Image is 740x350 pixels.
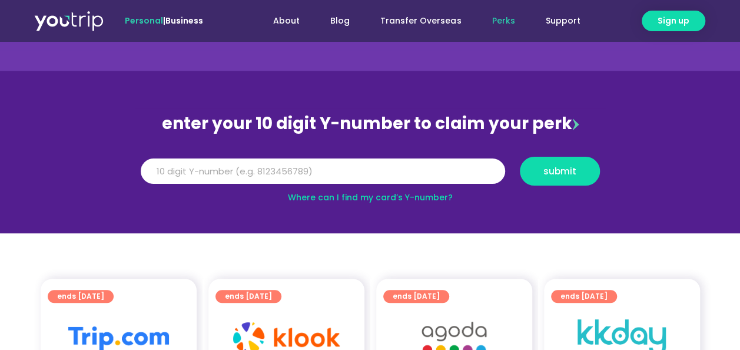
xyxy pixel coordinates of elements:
span: ends [DATE] [57,290,104,303]
span: Sign up [658,15,689,27]
a: ends [DATE] [383,290,449,303]
span: ends [DATE] [560,290,608,303]
a: Support [530,10,595,32]
a: ends [DATE] [551,290,617,303]
a: Business [165,15,203,27]
a: Transfer Overseas [365,10,476,32]
button: submit [520,157,600,186]
span: ends [DATE] [393,290,440,303]
form: Y Number [141,157,600,194]
nav: Menu [235,10,595,32]
a: ends [DATE] [48,290,114,303]
span: Personal [125,15,163,27]
a: ends [DATE] [215,290,281,303]
div: enter your 10 digit Y-number to claim your perk [135,108,606,139]
a: Where can I find my card’s Y-number? [288,191,453,203]
span: submit [543,167,576,176]
a: Blog [315,10,365,32]
input: 10 digit Y-number (e.g. 8123456789) [141,159,505,184]
a: Perks [476,10,530,32]
span: ends [DATE] [225,290,272,303]
span: | [125,15,203,27]
a: Sign up [642,11,705,31]
a: About [258,10,315,32]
